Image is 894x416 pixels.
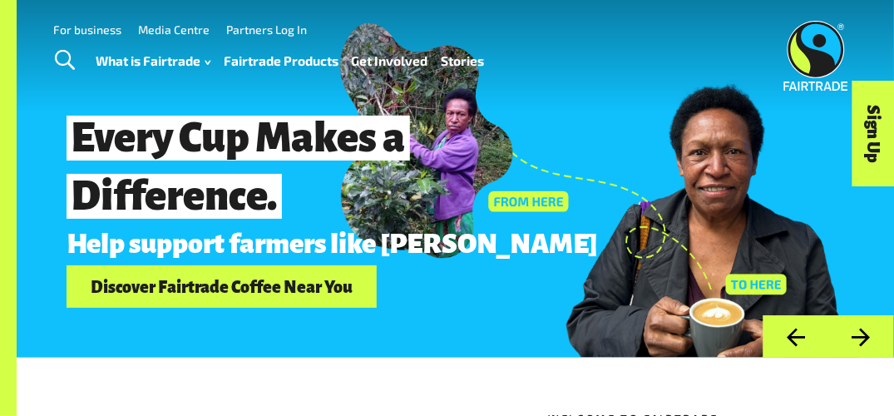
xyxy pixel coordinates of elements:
p: Help support farmers like [PERSON_NAME] [67,230,712,260]
a: Fairtrade Products [224,49,338,72]
a: Discover Fairtrade Coffee Near You [67,265,377,308]
a: Toggle Search [45,40,86,82]
a: What is Fairtrade [96,49,211,72]
a: Partners Log In [226,22,307,37]
img: Fairtrade Australia New Zealand logo [783,21,847,91]
button: Next [828,315,894,358]
a: Media Centre [138,22,210,37]
a: For business [53,22,121,37]
button: Previous [763,315,828,358]
span: Every Cup Makes a Difference. [67,116,410,219]
a: Stories [441,49,484,72]
a: Get Involved [352,49,428,72]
